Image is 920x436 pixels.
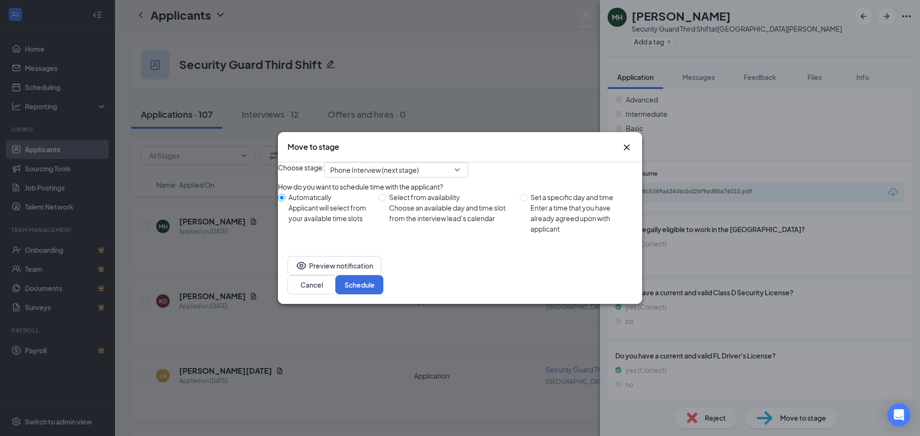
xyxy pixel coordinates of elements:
button: EyePreview notification [287,256,381,275]
svg: Eye [296,260,307,271]
h3: Move to stage [287,142,339,152]
div: Set a specific day and time [530,192,634,202]
div: How do you want to schedule time with the applicant? [278,181,642,192]
span: Choose stage: [278,162,324,178]
svg: Cross [621,142,632,153]
span: Phone Interview (next stage) [330,163,419,177]
div: Enter a time that you have already agreed upon with applicant [530,202,634,234]
div: Open Intercom Messenger [887,403,910,426]
button: Close [621,142,632,153]
div: Select from availability [389,192,512,202]
button: Cancel [287,275,335,294]
button: Schedule [335,275,383,294]
div: Automatically [288,192,371,202]
div: Choose an available day and time slot from the interview lead’s calendar [389,202,512,224]
div: Applicant will select from your available time slots [288,202,371,224]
